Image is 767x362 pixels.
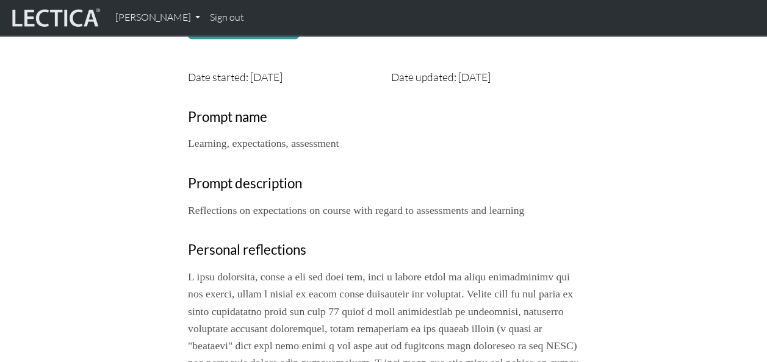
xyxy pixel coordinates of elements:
p: Learning, expectations, assessment [188,135,579,152]
span: [DATE] [250,70,283,83]
h3: Prompt name [188,109,579,126]
div: Date updated: [DATE] [384,68,587,85]
img: lecticalive [9,6,101,29]
h3: Prompt description [188,176,579,192]
p: Reflections on expectations on course with regard to assessments and learning [188,202,579,219]
a: Sign out [205,5,249,30]
label: Date started: [188,68,248,85]
h3: Personal reflections [188,242,579,258]
a: [PERSON_NAME] [110,5,205,30]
